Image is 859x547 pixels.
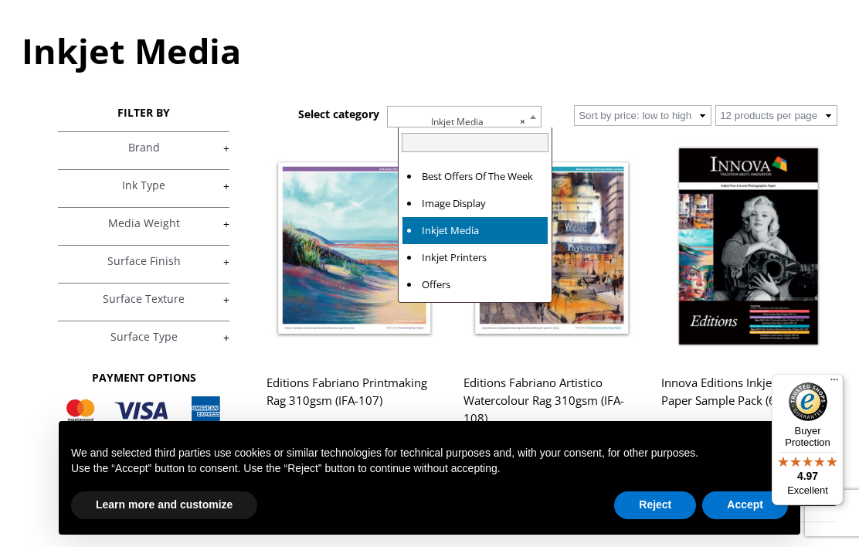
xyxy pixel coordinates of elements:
[58,283,229,314] h4: Surface Texture
[267,368,442,430] h2: Editions Fabriano Printmaking Rag 310gsm (IFA-107)
[387,106,542,127] span: Inkjet Media
[772,425,844,448] p: Buyer Protection
[58,292,229,307] a: +
[298,107,379,121] h3: Select category
[574,105,711,126] select: Shop order
[402,244,548,271] li: Inkjet Printers
[797,470,818,482] span: 4.97
[402,271,548,298] li: Offers
[402,190,548,217] li: Image Display
[58,141,229,155] a: +
[58,254,229,269] a: +
[58,169,229,200] h4: Ink Type
[789,382,827,421] img: Trusted Shops Trustmark
[58,370,229,385] h3: PAYMENT OPTIONS
[661,138,837,467] a: Innova Editions Inkjet Fine Art Paper Sample Pack (6 Sheets) £7.99 inc VAT
[58,321,229,352] h4: Surface Type
[22,27,837,74] h1: Inkjet Media
[58,216,229,231] a: +
[267,138,442,358] img: Editions Fabriano Printmaking Rag 310gsm (IFA-107)
[66,396,221,482] img: PAYMENT OPTIONS
[772,374,844,505] button: Trusted Shops TrustmarkBuyer Protection4.97Excellent
[58,105,229,120] h3: FILTER BY
[58,207,229,238] h4: Media Weight
[402,217,548,244] li: Inkjet Media
[825,374,844,392] button: Menu
[58,330,229,345] a: +
[463,368,639,433] h2: Editions Fabriano Artistico Watercolour Rag 310gsm (IFA-108)
[772,484,844,497] p: Excellent
[702,491,788,519] button: Accept
[267,138,442,467] a: Editions Fabriano Printmaking Rag 310gsm (IFA-107) £6.29
[71,446,788,461] p: We and selected third parties use cookies or similar technologies for technical purposes and, wit...
[388,107,541,138] span: Inkjet Media
[614,491,696,519] button: Reject
[58,178,229,193] a: +
[402,163,548,190] li: Best Offers Of The Week
[463,138,639,471] a: Editions Fabriano Artistico Watercolour Rag 310gsm (IFA-108) £6.29
[58,131,229,162] h4: Brand
[520,111,525,133] span: ×
[71,491,257,519] button: Learn more and customize
[661,368,837,430] h2: Innova Editions Inkjet Fine Art Paper Sample Pack (6 Sheets)
[58,245,229,276] h4: Surface Finish
[71,461,788,477] p: Use the “Accept” button to consent. Use the “Reject” button to continue without accepting.
[661,138,837,358] img: Innova Editions Inkjet Fine Art Paper Sample Pack (6 Sheets)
